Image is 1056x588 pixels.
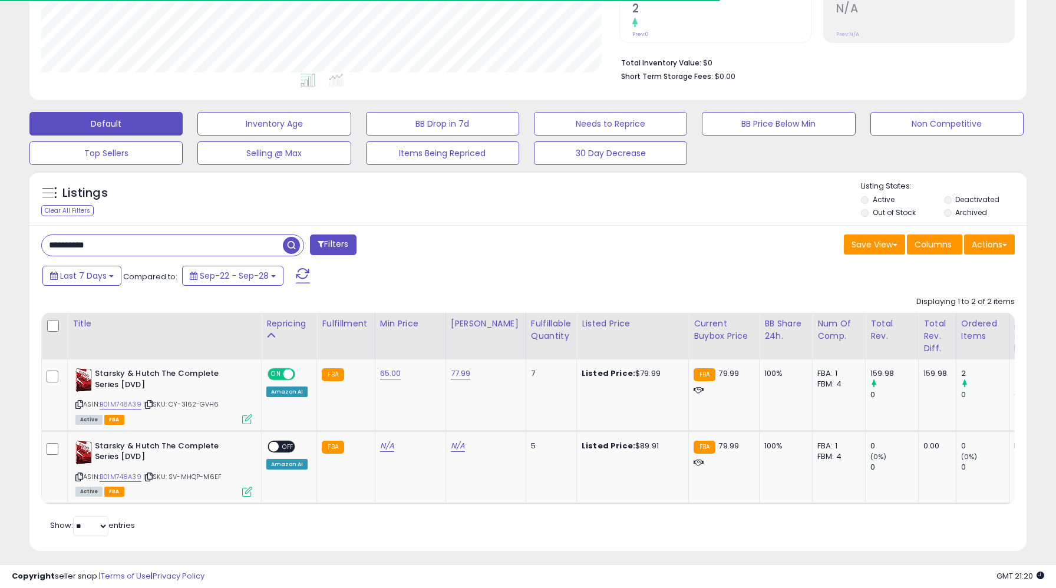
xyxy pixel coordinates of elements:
[100,399,141,409] a: B01M748A39
[451,368,471,379] a: 77.99
[718,368,739,379] span: 79.99
[29,141,183,165] button: Top Sellers
[582,441,679,451] div: $89.91
[322,318,369,330] div: Fulfillment
[870,462,918,473] div: 0
[531,368,567,379] div: 7
[632,31,649,38] small: Prev: 0
[764,318,807,342] div: BB Share 24h.
[266,459,308,470] div: Amazon AI
[123,271,177,282] span: Compared to:
[582,368,635,379] b: Listed Price:
[41,205,94,216] div: Clear All Filters
[75,368,92,392] img: 51Q8fRc6QoL._SL40_.jpg
[923,441,947,451] div: 0.00
[764,368,803,379] div: 100%
[694,318,754,342] div: Current Buybox Price
[817,318,860,342] div: Num of Comp.
[1014,441,1053,451] div: N/A
[269,369,283,379] span: ON
[322,368,344,381] small: FBA
[12,570,55,582] strong: Copyright
[75,368,252,423] div: ASIN:
[923,368,947,379] div: 159.98
[104,487,124,497] span: FBA
[916,296,1015,308] div: Displaying 1 to 2 of 2 items
[100,472,141,482] a: B01M748A39
[817,379,856,389] div: FBM: 4
[531,318,572,342] div: Fulfillable Quantity
[72,318,256,330] div: Title
[715,71,735,82] span: $0.00
[451,318,521,330] div: [PERSON_NAME]
[870,452,887,461] small: (0%)
[12,571,204,582] div: seller snap | |
[694,441,715,454] small: FBA
[817,441,856,451] div: FBA: 1
[907,234,962,255] button: Columns
[380,440,394,452] a: N/A
[961,368,1009,379] div: 2
[380,318,441,330] div: Min Price
[534,112,687,136] button: Needs to Reprice
[873,194,895,204] label: Active
[200,270,269,282] span: Sep-22 - Sep-28
[75,441,252,495] div: ASIN:
[279,441,298,451] span: OFF
[873,207,916,217] label: Out of Stock
[915,239,952,250] span: Columns
[95,441,238,465] b: Starsky & Hutch The Complete Series [DVD]
[143,472,222,481] span: | SKU: SV-MHQP-M6EF
[764,441,803,451] div: 100%
[534,141,687,165] button: 30 Day Decrease
[322,441,344,454] small: FBA
[582,368,679,379] div: $79.99
[197,112,351,136] button: Inventory Age
[582,440,635,451] b: Listed Price:
[964,234,1015,255] button: Actions
[870,318,913,342] div: Total Rev.
[451,440,465,452] a: N/A
[266,318,312,330] div: Repricing
[75,415,103,425] span: All listings currently available for purchase on Amazon
[621,71,713,81] b: Short Term Storage Fees:
[718,440,739,451] span: 79.99
[632,2,810,18] h2: 2
[836,2,1014,18] h2: N/A
[101,570,151,582] a: Terms of Use
[694,368,715,381] small: FBA
[817,368,856,379] div: FBA: 1
[366,141,519,165] button: Items Being Repriced
[50,520,135,531] span: Show: entries
[293,369,312,379] span: OFF
[266,387,308,397] div: Amazon AI
[870,368,918,379] div: 159.98
[621,58,701,68] b: Total Inventory Value:
[182,266,283,286] button: Sep-22 - Sep-28
[861,181,1027,192] p: Listing States:
[870,441,918,451] div: 0
[42,266,121,286] button: Last 7 Days
[531,441,567,451] div: 5
[143,399,219,409] span: | SKU: CY-3I62-GVH6
[961,462,1009,473] div: 0
[961,441,1009,451] div: 0
[95,368,238,393] b: Starsky & Hutch The Complete Series [DVD]
[29,112,183,136] button: Default
[836,31,859,38] small: Prev: N/A
[844,234,905,255] button: Save View
[104,415,124,425] span: FBA
[996,570,1044,582] span: 2025-10-6 21:20 GMT
[62,185,108,201] h5: Listings
[366,112,519,136] button: BB Drop in 7d
[310,234,356,255] button: Filters
[870,389,918,400] div: 0
[197,141,351,165] button: Selling @ Max
[961,318,1004,342] div: Ordered Items
[75,441,92,464] img: 51Q8fRc6QoL._SL40_.jpg
[961,389,1009,400] div: 0
[621,55,1006,69] li: $0
[955,194,999,204] label: Deactivated
[702,112,855,136] button: BB Price Below Min
[60,270,107,282] span: Last 7 Days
